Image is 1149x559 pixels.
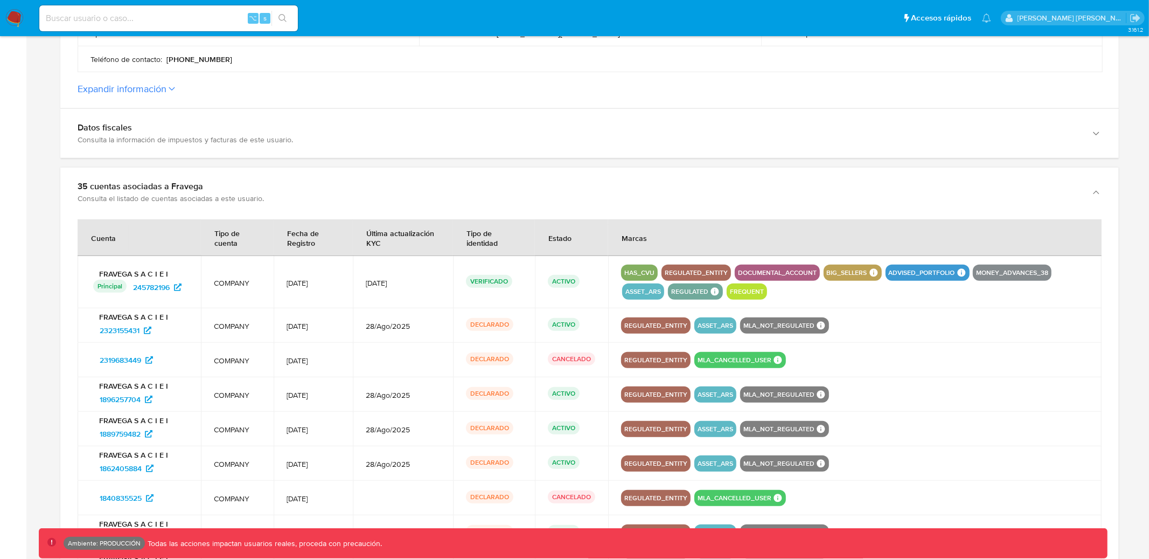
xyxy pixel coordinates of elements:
span: 3.161.2 [1128,25,1144,34]
a: Salir [1130,12,1141,24]
p: Todas las acciones impactan usuarios reales, proceda con precaución. [145,539,382,549]
span: s [263,13,267,23]
a: Notificaciones [982,13,991,23]
span: ⌥ [249,13,257,23]
span: Accesos rápidos [911,12,971,24]
p: Ambiente: PRODUCCIÓN [68,541,141,546]
input: Buscar usuario o caso... [39,11,298,25]
button: search-icon [271,11,294,26]
p: mauro.ibarra@mercadolibre.com [1018,13,1126,23]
